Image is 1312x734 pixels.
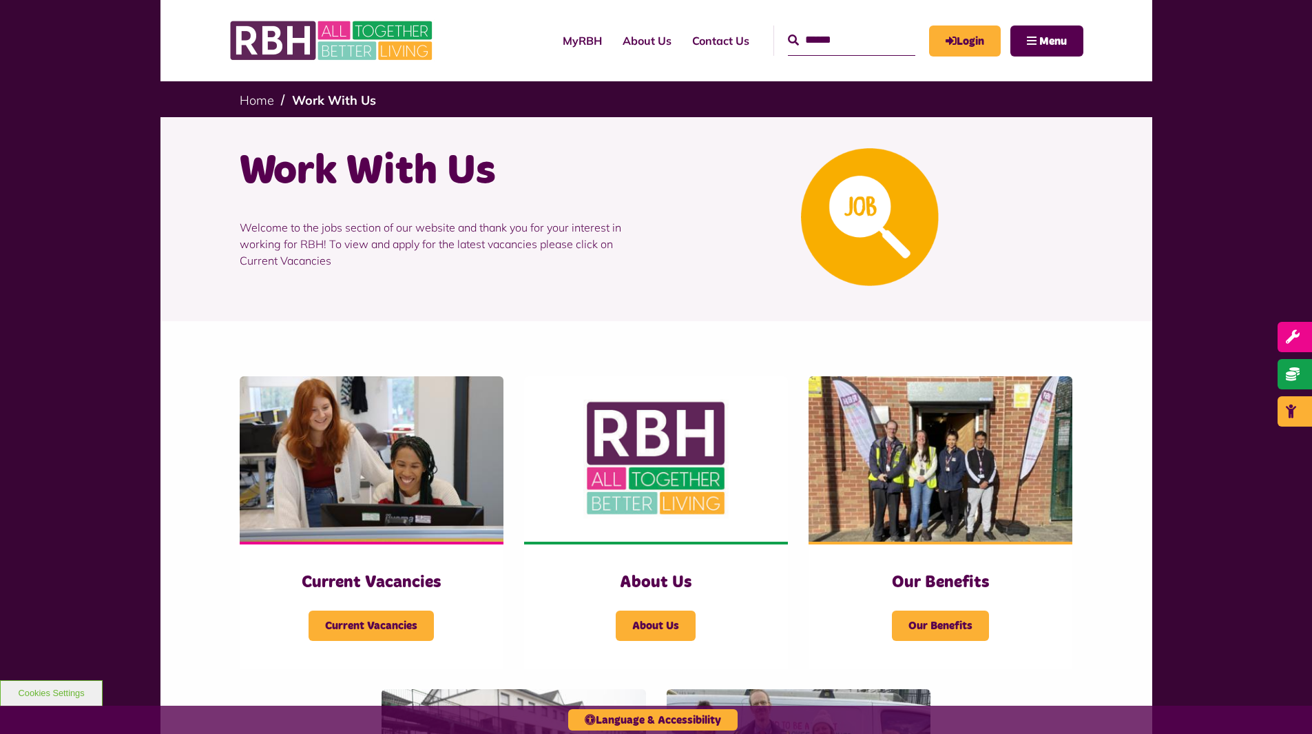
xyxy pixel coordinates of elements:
[809,376,1072,542] img: Dropinfreehold2
[524,376,788,669] a: About Us About Us
[836,572,1045,593] h3: Our Benefits
[292,92,376,108] a: Work With Us
[552,572,760,593] h3: About Us
[892,611,989,641] span: Our Benefits
[240,198,646,289] p: Welcome to the jobs section of our website and thank you for your interest in working for RBH! To...
[552,22,612,59] a: MyRBH
[568,709,738,731] button: Language & Accessibility
[309,611,434,641] span: Current Vacancies
[929,26,1001,57] a: MyRBH
[240,92,274,108] a: Home
[616,611,696,641] span: About Us
[229,14,436,68] img: RBH
[682,22,760,59] a: Contact Us
[809,376,1072,669] a: Our Benefits Our Benefits
[612,22,682,59] a: About Us
[240,145,646,198] h1: Work With Us
[524,376,788,542] img: RBH Logo Social Media 480X360 (1)
[240,376,503,542] img: IMG 1470
[1250,672,1312,734] iframe: Netcall Web Assistant for live chat
[1010,26,1083,57] button: Navigation
[240,376,503,669] a: Current Vacancies Current Vacancies
[267,572,476,593] h3: Current Vacancies
[1039,36,1067,47] span: Menu
[801,148,939,286] img: Looking For A Job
